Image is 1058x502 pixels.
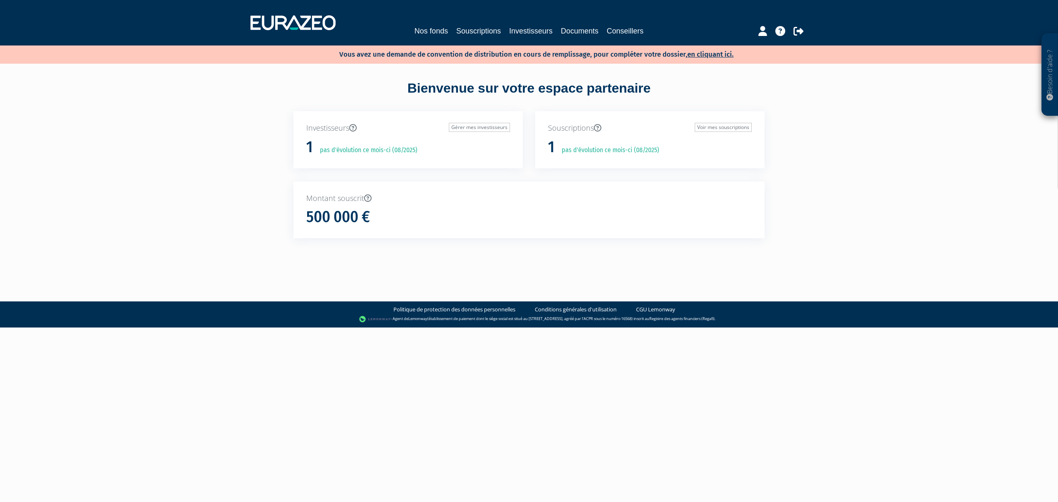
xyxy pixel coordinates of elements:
[408,316,427,322] a: Lemonway
[306,123,510,134] p: Investisseurs
[695,123,752,132] a: Voir mes souscriptions
[456,25,501,37] a: Souscriptions
[359,315,391,323] img: logo-lemonway.png
[306,208,370,226] h1: 500 000 €
[509,25,553,37] a: Investisseurs
[449,123,510,132] a: Gérer mes investisseurs
[548,123,752,134] p: Souscriptions
[548,139,555,156] h1: 1
[535,306,617,313] a: Conditions générales d'utilisation
[315,48,734,60] p: Vous avez une demande de convention de distribution en cours de remplissage, pour compléter votre...
[314,146,417,155] p: pas d'évolution ce mois-ci (08/2025)
[556,146,659,155] p: pas d'évolution ce mois-ci (08/2025)
[250,15,336,30] img: 1732889491-logotype_eurazeo_blanc_rvb.png
[607,25,643,37] a: Conseillers
[415,25,448,37] a: Nos fonds
[306,139,313,156] h1: 1
[687,50,734,59] a: en cliquant ici.
[8,315,1050,323] div: - Agent de (établissement de paiement dont le siège social est situé au [STREET_ADDRESS], agréé p...
[306,193,752,204] p: Montant souscrit
[649,316,715,322] a: Registre des agents financiers (Regafi)
[287,79,771,111] div: Bienvenue sur votre espace partenaire
[393,306,515,313] a: Politique de protection des données personnelles
[1045,38,1055,112] p: Besoin d'aide ?
[636,306,675,313] a: CGU Lemonway
[561,25,598,37] a: Documents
